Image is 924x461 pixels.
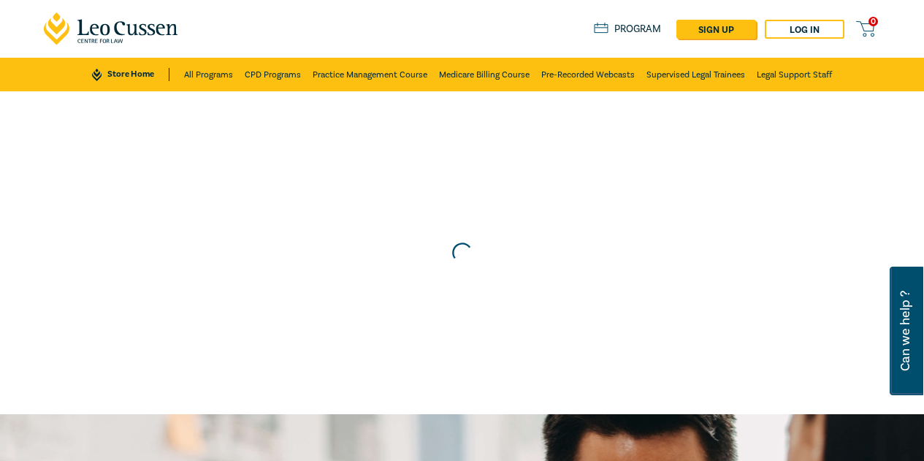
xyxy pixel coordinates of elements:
a: All Programs [184,58,233,91]
a: sign up [676,20,756,39]
a: Medicare Billing Course [439,58,530,91]
a: Pre-Recorded Webcasts [541,58,635,91]
a: Legal Support Staff [757,58,832,91]
a: Log in [765,20,844,39]
span: 0 [868,17,878,26]
a: Supervised Legal Trainees [646,58,745,91]
a: Program [594,23,662,36]
span: Can we help ? [898,275,912,386]
a: Practice Management Course [313,58,427,91]
a: CPD Programs [245,58,301,91]
a: Store Home [92,68,169,81]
